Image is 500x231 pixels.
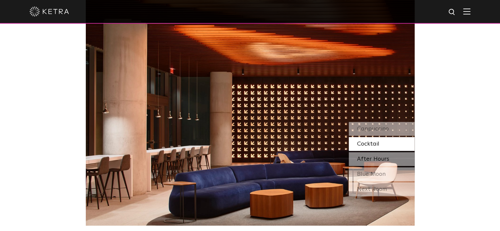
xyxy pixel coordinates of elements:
div: Next Room [349,182,415,196]
img: Hamburger%20Nav.svg [463,8,470,14]
span: Cocktail [357,141,379,147]
span: Blue Moon [357,171,386,177]
img: ketra-logo-2019-white [30,7,69,16]
span: Cappuccino [357,126,389,132]
span: After Hours [357,156,389,162]
img: search icon [448,8,456,16]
